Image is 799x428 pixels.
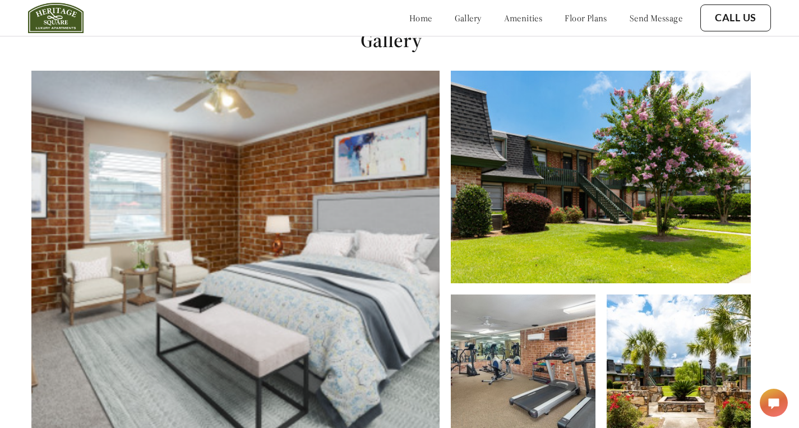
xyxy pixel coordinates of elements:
[455,12,482,24] a: gallery
[715,12,756,24] a: Call Us
[451,71,750,283] img: Alt text
[504,12,543,24] a: amenities
[409,12,432,24] a: home
[28,3,84,33] img: heritage_square_logo.jpg
[565,12,607,24] a: floor plans
[630,12,682,24] a: send message
[700,4,771,31] button: Call Us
